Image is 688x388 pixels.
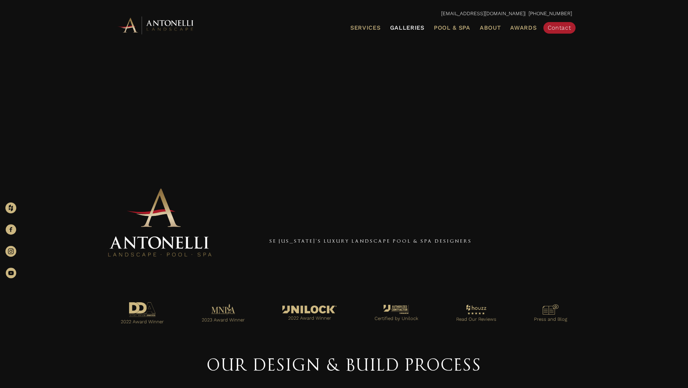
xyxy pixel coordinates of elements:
[116,9,572,18] p: | [PHONE_NUMBER]
[480,25,501,31] span: About
[548,24,571,31] span: Contact
[434,24,470,31] span: Pool & Spa
[5,202,16,213] img: Houzz
[543,22,576,34] a: Contact
[207,355,482,375] span: Our Design & Build Process
[350,25,381,31] span: Services
[507,23,539,33] a: Awards
[441,10,525,16] a: [EMAIL_ADDRESS][DOMAIN_NAME]
[522,303,579,325] a: Go to https://antonellilandscape.com/press-media/
[190,302,256,327] a: Go to https://antonellilandscape.com/pool-and-spa/dont-stop-believing/
[269,238,472,244] a: SE [US_STATE]'s Luxury Landscape Pool & Spa Designers
[444,303,508,326] a: Go to https://www.houzz.com/professionals/landscape-architects-and-landscape-designers/antonelli-...
[390,24,424,31] span: Galleries
[431,23,473,33] a: Pool & Spa
[106,186,214,260] img: Antonelli Stacked Logo
[387,23,427,33] a: Galleries
[271,304,349,324] a: Go to https://antonellilandscape.com/featured-projects/the-white-house/
[363,303,430,325] a: Go to https://antonellilandscape.com/unilock-authorized-contractor/
[510,24,537,31] span: Awards
[109,300,176,328] a: Go to https://antonellilandscape.com/pool-and-spa/executive-sweet/
[116,15,196,35] img: Antonelli Horizontal Logo
[477,23,504,33] a: About
[347,23,384,33] a: Services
